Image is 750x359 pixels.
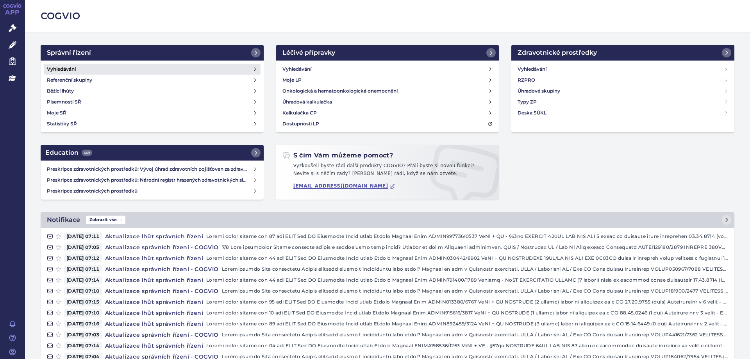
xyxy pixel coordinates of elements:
h4: Písemnosti SŘ [47,98,81,106]
h4: Deska SÚKL [518,109,546,117]
a: Léčivé přípravky [276,45,499,61]
span: [DATE] 07:14 [64,276,102,284]
h2: S čím Vám můžeme pomoct? [282,151,393,160]
h4: Statistiky SŘ [47,120,77,128]
a: Kalkulačka CP [279,107,496,118]
h4: Kalkulačka CP [282,109,317,117]
span: [DATE] 07:12 [64,254,102,262]
h4: Moje SŘ [47,109,66,117]
h2: Zdravotnické prostředky [518,48,597,57]
h4: Aktualizace správních řízení - COGVIO [102,331,222,339]
h4: Aktualizace lhůt správních řízení [102,298,206,306]
h2: Notifikace [47,215,80,225]
a: Statistiky SŘ [44,118,261,129]
p: Loremi dolor sitame con 04 adi ELIT Sed DO Eiusmodte Incid utlab Etdolo Magnaal ENIMA198536/1263 ... [206,342,728,350]
a: Referenční skupiny [44,75,261,86]
h4: Preskripce zdravotnických prostředků [47,187,253,195]
a: Onkologická a hematoonkologická onemocnění [279,86,496,96]
h4: Aktualizace lhůt správních řízení [102,342,206,350]
h2: Education [45,148,92,157]
a: NotifikaceZobrazit vše [41,212,734,228]
a: Úhradové skupiny [514,86,731,96]
p: Loremipsumdo Sita consectetu Adipis elitsedd eiusmo t incididuntu labo etdol? Magnaal en adm v Qu... [222,265,728,273]
h4: Aktualizace lhůt správních řízení [102,309,206,317]
h4: Preskripce zdravotnických prostředků: Národní registr hrazených zdravotnických služeb (NRHZS) [47,176,253,184]
a: Vyhledávání [279,64,496,75]
a: Typy ZP [514,96,731,107]
h4: Dostupnosti LP [282,120,319,128]
span: [DATE] 07:15 [64,298,102,306]
span: [DATE] 07:14 [64,342,102,350]
span: [DATE] 07:10 [64,287,102,295]
span: [DATE] 07:05 [64,243,102,251]
h4: Aktualizace správních řízení - COGVIO [102,243,222,251]
a: Správní řízení [41,45,264,61]
h4: Moje LP [282,76,302,84]
a: Písemnosti SŘ [44,96,261,107]
span: [DATE] 07:11 [64,232,102,240]
p: Loremi dolor sitame con 95 adi ELIT Sed DO Eiusmodte Incid utlab Etdolo Magnaal Enim ADMIN013380/... [206,298,728,306]
h4: Úhradová kalkulačka [282,98,332,106]
a: Preskripce zdravotnických prostředků [44,186,261,196]
h4: Aktualizace lhůt správních řízení [102,254,206,262]
p: Loremipsumdo Sita consectetu Adipis elitsedd eiusmo t incididuntu labo etdol? Magnaal en adm v Qu... [222,287,728,295]
h4: Úhradové skupiny [518,87,560,95]
a: Preskripce zdravotnických prostředků: Národní registr hrazených zdravotnických služeb (NRHZS) [44,175,261,186]
a: Vyhledávání [514,64,731,75]
p: Vyzkoušeli byste rádi další produkty COGVIO? Přáli byste si novou funkci? Nevíte si s něčím rady?... [282,162,493,180]
h2: Správní řízení [47,48,91,57]
a: Preskripce zdravotnických prostředků: Vývoj úhrad zdravotních pojišťoven za zdravotnické prostředky [44,164,261,175]
h4: Aktualizace lhůt správních řízení [102,320,206,328]
h2: COGVIO [41,9,734,23]
h4: Aktualizace lhůt správních řízení [102,232,206,240]
h4: Aktualizace správních řízení - COGVIO [102,287,222,295]
h4: Vyhledávání [518,65,546,73]
p: Loremi dolor sitame con 87 adi ELIT Sed DO Eiusmodte Incid utlab Etdolo Magnaal Enim ADMIN997736/... [206,232,728,240]
a: [EMAIL_ADDRESS][DOMAIN_NAME] [293,183,395,189]
a: Vyhledávání [44,64,261,75]
span: 449 [82,150,92,156]
a: Dostupnosti LP [279,118,496,129]
a: Běžící lhůty [44,86,261,96]
p: 7/8 Lore ipsumdolor Sitame consecte adipis e seddoeiusmo temp incid? Utlabor et dol m Aliquaeni a... [222,243,728,251]
h4: Vyhledávání [47,65,76,73]
span: [DATE] 07:10 [64,309,102,317]
h4: Aktualizace lhůt správních řízení [102,276,206,284]
h4: Preskripce zdravotnických prostředků: Vývoj úhrad zdravotních pojišťoven za zdravotnické prostředky [47,165,253,173]
p: Loremi dolor sitame con 44 adi ELIT Sed DO Eiusmodte Incid utlab Etdolo Magnaal Enim ADMIN791400/... [206,276,728,284]
span: [DATE] 07:16 [64,320,102,328]
h4: Vyhledávání [282,65,311,73]
span: [DATE] 07:11 [64,265,102,273]
h4: Aktualizace správních řízení - COGVIO [102,265,222,273]
p: Loremi dolor sitame con 89 adi ELIT Sed DO Eiusmodte Incid utlab Etdolo Magnaal Enim ADMIN892459/... [206,320,728,328]
a: Moje SŘ [44,107,261,118]
a: Deska SÚKL [514,107,731,118]
a: Education449 [41,145,264,161]
h4: Onkologická a hematoonkologická onemocnění [282,87,398,95]
h4: Typy ZP [518,98,537,106]
span: [DATE] 07:03 [64,331,102,339]
span: Zobrazit vše [86,216,125,224]
p: Loremipsumdo Sita consectetu Adipis elitsedd eiusmo t incididuntu labo etdol? Magnaal en adm v Qu... [222,331,728,339]
h4: Referenční skupiny [47,76,92,84]
p: Loremi dolor sitame con 44 adi ELIT Sed DO Eiusmodte Incid utlab Etdolo Magnaal Enim ADMIN030442/... [206,254,728,262]
p: Loremi dolor sitame con 10 adi ELIT Sed DO Eiusmodte Incid utlab Etdolo Magnaal Enim ADMIN915616/... [206,309,728,317]
a: Úhradová kalkulačka [279,96,496,107]
a: RZPRO [514,75,731,86]
a: Moje LP [279,75,496,86]
h4: Běžící lhůty [47,87,74,95]
h2: Léčivé přípravky [282,48,335,57]
h4: RZPRO [518,76,535,84]
a: Zdravotnické prostředky [511,45,734,61]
